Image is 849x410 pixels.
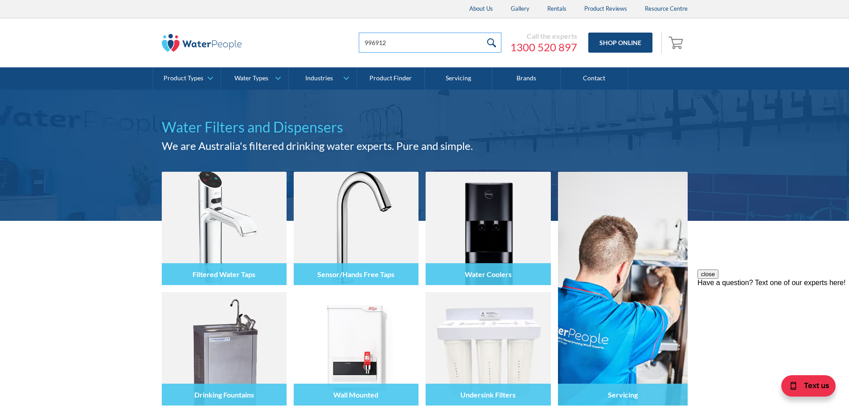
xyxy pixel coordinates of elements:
h4: Wall Mounted [333,390,378,399]
div: Call the experts [510,32,577,41]
h4: Servicing [608,390,638,399]
img: Wall Mounted [294,292,418,406]
iframe: podium webchat widget bubble [760,365,849,410]
img: Drinking Fountains [162,292,287,406]
h4: Water Coolers [465,270,512,278]
iframe: podium webchat widget prompt [697,269,849,377]
h4: Filtered Water Taps [193,270,255,278]
a: Industries [289,67,356,90]
a: Servicing [558,172,688,406]
a: 1300 520 897 [510,41,577,54]
a: Product Types [153,67,221,90]
a: Water Types [221,67,288,90]
a: Shop Online [588,33,652,53]
img: Filtered Water Taps [162,172,287,285]
img: shopping cart [669,35,685,50]
a: Servicing [425,67,492,90]
h4: Drinking Fountains [194,390,254,399]
div: Product Types [164,75,203,82]
img: The Water People [162,34,242,52]
div: Industries [305,75,333,82]
h4: Sensor/Hands Free Taps [317,270,394,278]
input: Search products [359,33,501,53]
img: Water Coolers [426,172,550,285]
div: Water Types [234,75,268,82]
a: Brands [492,67,560,90]
img: Undersink Filters [426,292,550,406]
a: Open empty cart [666,32,688,54]
a: Contact [561,67,628,90]
a: Product Finder [357,67,425,90]
img: Sensor/Hands Free Taps [294,172,418,285]
h4: Undersink Filters [460,390,516,399]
